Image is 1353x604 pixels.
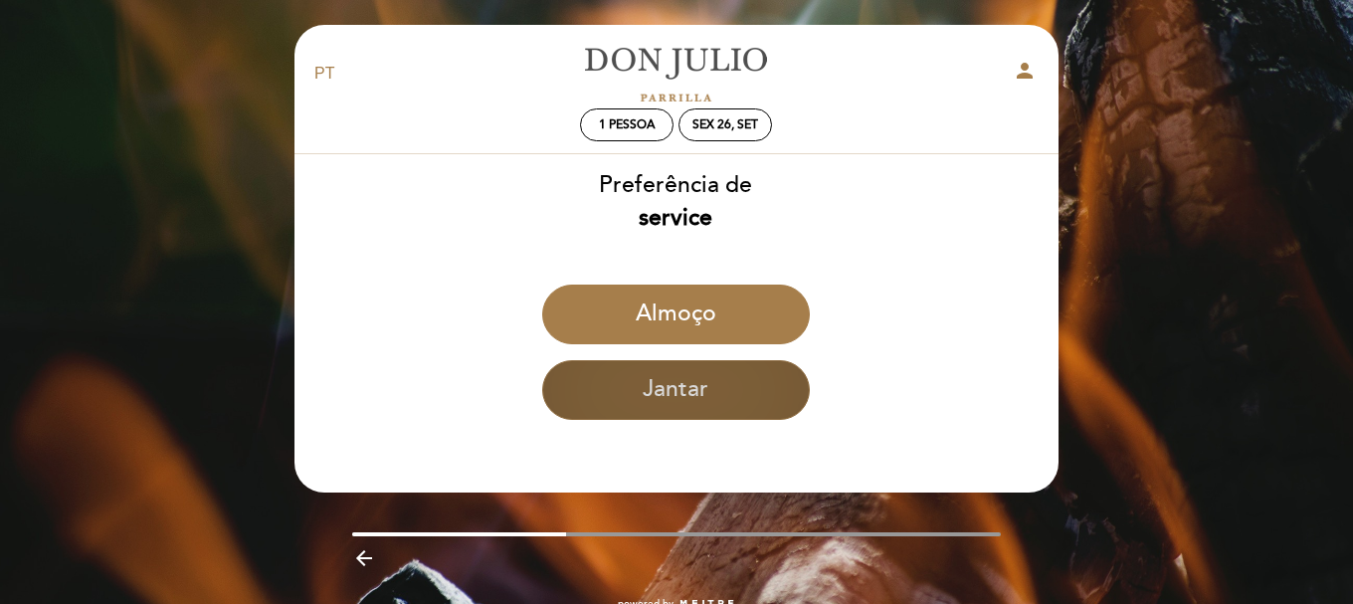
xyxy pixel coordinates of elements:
div: Sex 26, set [692,117,758,132]
button: Almoço [542,285,810,344]
a: [PERSON_NAME] [551,47,800,101]
button: Jantar [542,360,810,420]
button: person [1013,59,1037,90]
b: service [639,204,712,232]
i: arrow_backward [352,546,376,570]
span: 1 pessoa [599,117,655,132]
i: person [1013,59,1037,83]
div: Preferência de [292,169,1059,235]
